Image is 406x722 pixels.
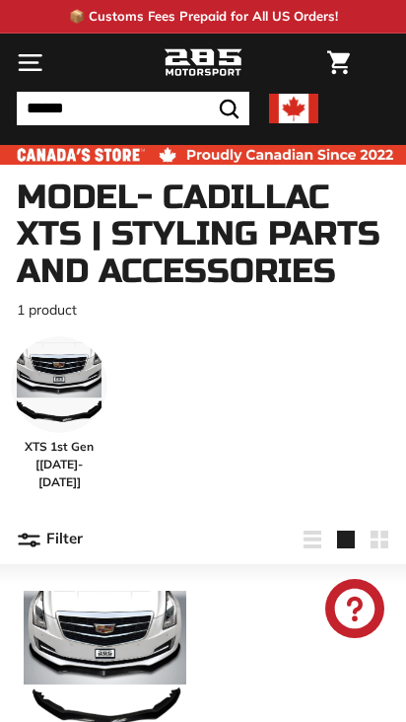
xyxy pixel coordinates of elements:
[17,300,389,321] p: 1 product
[17,92,249,125] input: Search
[17,180,389,290] h1: Model- Cadillac XTS | Styling Parts and Accessories
[164,46,242,80] img: Logo_285_Motorsport_areodynamics_components
[11,438,107,491] span: XTS 1st Gen [[DATE]-[DATE]]
[11,336,107,491] a: XTS 1st Gen [[DATE]-[DATE]]
[17,516,83,563] button: Filter
[317,35,360,91] a: Cart
[319,579,390,643] inbox-online-store-chat: Shopify online store chat
[69,7,338,27] p: 📦 Customs Fees Prepaid for All US Orders!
